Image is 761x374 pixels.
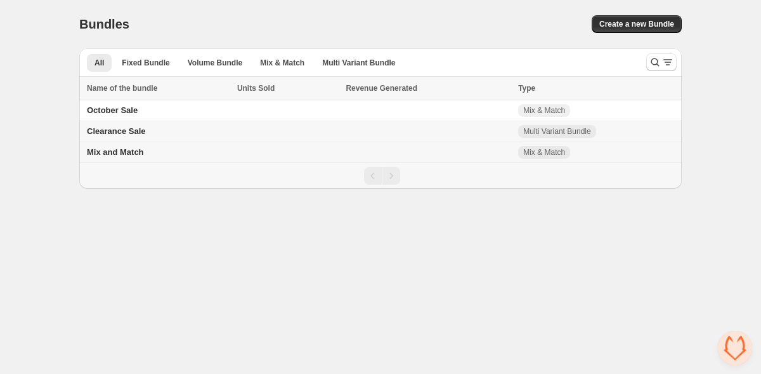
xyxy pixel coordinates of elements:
span: Multi Variant Bundle [523,126,591,137]
span: Fixed Bundle [122,58,169,68]
div: Type [518,82,674,95]
span: Revenue Generated [346,82,417,95]
button: Units Sold [237,82,287,95]
span: Mix & Match [523,147,565,157]
span: October Sale [87,105,138,115]
span: Mix and Match [87,147,144,157]
h1: Bundles [79,17,129,32]
span: Clearance Sale [87,126,146,136]
span: All [94,58,104,68]
button: Search and filter results [646,53,677,71]
div: Open chat [718,331,752,365]
button: Create a new Bundle [592,15,682,33]
span: Create a new Bundle [599,19,674,29]
span: Volume Bundle [188,58,242,68]
span: Units Sold [237,82,275,95]
span: Mix & Match [260,58,304,68]
button: Revenue Generated [346,82,430,95]
span: Multi Variant Bundle [322,58,395,68]
nav: Pagination [79,163,682,189]
span: Mix & Match [523,105,565,116]
div: Name of the bundle [87,82,230,95]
